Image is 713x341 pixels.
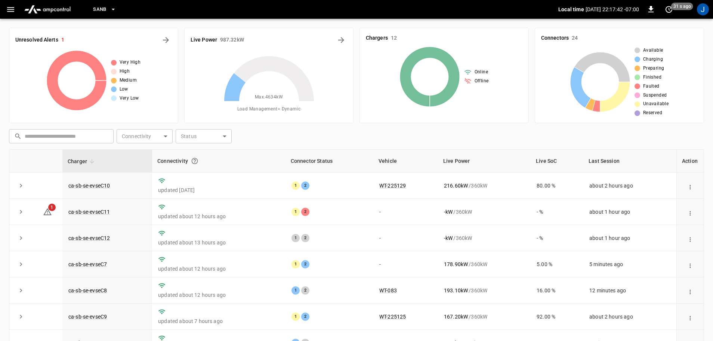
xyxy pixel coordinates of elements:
[68,157,97,166] span: Charger
[291,313,300,321] div: 1
[643,83,660,90] span: Faulted
[291,286,300,295] div: 1
[671,3,693,10] span: 31 s ago
[68,183,110,189] a: ca-sb-se-evseC10
[120,95,139,102] span: Very Low
[15,180,27,191] button: expand row
[444,313,525,320] div: / 360 kW
[120,68,130,75] span: High
[676,150,704,173] th: Action
[583,225,676,251] td: about 1 hour ago
[48,204,56,211] span: 1
[685,287,695,294] div: action cell options
[158,317,280,325] p: updated about 7 hours ago
[285,150,373,173] th: Connector Status
[475,77,489,85] span: Offline
[643,100,669,108] span: Unavailable
[444,287,525,294] div: / 360 kW
[643,56,663,63] span: Charging
[366,34,388,42] h6: Chargers
[531,277,583,304] td: 16.00 %
[160,34,172,46] button: All Alerts
[572,34,578,42] h6: 24
[531,199,583,225] td: - %
[531,251,583,277] td: 5.00 %
[335,34,347,46] button: Energy Overview
[68,287,107,293] a: ca-sb-se-evseC8
[15,232,27,244] button: expand row
[61,36,64,44] h6: 1
[373,251,438,277] td: -
[643,109,662,117] span: Reserved
[68,209,110,215] a: ca-sb-se-evseC11
[43,208,52,214] a: 1
[93,5,107,14] span: SanB
[291,234,300,242] div: 1
[643,74,661,81] span: Finished
[373,199,438,225] td: -
[643,65,664,72] span: Preparing
[301,234,309,242] div: 2
[301,313,309,321] div: 2
[15,206,27,217] button: expand row
[444,234,525,242] div: / 360 kW
[444,182,525,189] div: / 360 kW
[158,239,280,246] p: updated about 13 hours ago
[157,154,280,168] div: Connectivity
[541,34,569,42] h6: Connectors
[558,6,584,13] p: Local time
[583,251,676,277] td: 5 minutes ago
[444,182,468,189] p: 216.60 kW
[444,313,468,320] p: 167.20 kW
[15,285,27,296] button: expand row
[373,150,438,173] th: Vehicle
[583,150,676,173] th: Last Session
[15,311,27,322] button: expand row
[531,173,583,199] td: 80.00 %
[158,291,280,299] p: updated about 12 hours ago
[531,304,583,330] td: 92.00 %
[120,86,128,93] span: Low
[220,36,244,44] h6: 987.32 kW
[583,199,676,225] td: about 1 hour ago
[643,92,667,99] span: Suspended
[15,36,58,44] h6: Unresolved Alerts
[291,260,300,268] div: 1
[301,286,309,295] div: 2
[475,68,488,76] span: Online
[120,59,141,66] span: Very High
[685,182,695,189] div: action cell options
[379,183,406,189] a: WT-225129
[583,304,676,330] td: about 2 hours ago
[120,77,137,84] span: Medium
[291,182,300,190] div: 1
[237,106,301,113] span: Load Management = Dynamic
[68,235,110,241] a: ca-sb-se-evseC12
[21,2,74,16] img: ampcontrol.io logo
[583,277,676,304] td: 12 minutes ago
[301,260,309,268] div: 2
[685,261,695,268] div: action cell options
[663,3,675,15] button: set refresh interval
[444,208,453,216] p: - kW
[685,208,695,216] div: action cell options
[379,314,406,320] a: WT-225125
[158,265,280,273] p: updated about 12 hours ago
[379,287,397,293] a: WT-083
[438,150,531,173] th: Live Power
[291,208,300,216] div: 1
[444,208,525,216] div: / 360 kW
[255,94,283,101] span: Max. 4634 kW
[531,225,583,251] td: - %
[90,2,119,17] button: SanB
[158,213,280,220] p: updated about 12 hours ago
[301,208,309,216] div: 2
[191,36,217,44] h6: Live Power
[697,3,709,15] div: profile-icon
[158,186,280,194] p: updated [DATE]
[685,234,695,242] div: action cell options
[643,47,663,54] span: Available
[188,154,201,168] button: Connection between the charger and our software.
[68,314,107,320] a: ca-sb-se-evseC9
[391,34,397,42] h6: 12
